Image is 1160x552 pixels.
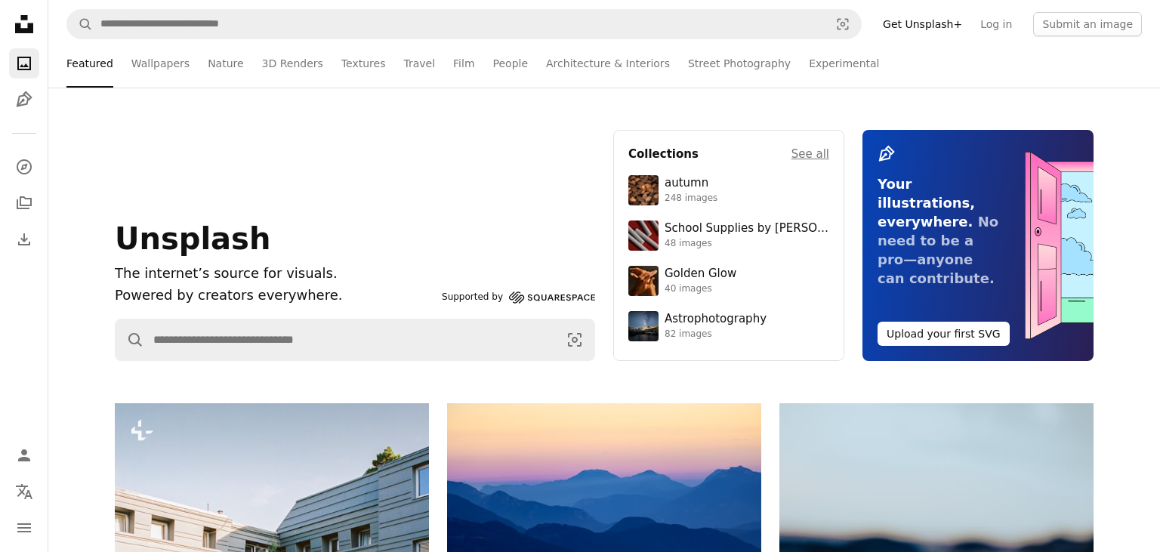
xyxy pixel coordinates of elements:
button: Visual search [555,319,594,360]
div: 82 images [665,328,767,341]
button: Visual search [825,10,861,39]
a: Supported by [442,288,595,307]
a: Illustrations [9,85,39,115]
a: Log in [971,12,1021,36]
a: Film [453,39,474,88]
span: Unsplash [115,221,270,256]
button: Submit an image [1033,12,1142,36]
a: Explore [9,152,39,182]
button: Upload your first SVG [878,322,1010,346]
img: photo-1538592487700-be96de73306f [628,311,659,341]
a: Download History [9,224,39,254]
a: People [493,39,529,88]
button: Search Unsplash [67,10,93,39]
form: Find visuals sitewide [66,9,862,39]
a: Astrophotography82 images [628,311,829,341]
img: premium_photo-1715107534993-67196b65cde7 [628,220,659,251]
div: Golden Glow [665,267,736,282]
a: Log in / Sign up [9,440,39,470]
img: premium_photo-1754759085924-d6c35cb5b7a4 [628,266,659,296]
a: 3D Renders [262,39,323,88]
a: Street Photography [688,39,791,88]
span: Your illustrations, everywhere. [878,176,975,230]
h4: Collections [628,145,699,163]
a: See all [791,145,829,163]
a: School Supplies by [PERSON_NAME]48 images [628,220,829,251]
a: Experimental [809,39,879,88]
form: Find visuals sitewide [115,319,595,361]
a: Nature [208,39,243,88]
a: autumn248 images [628,175,829,205]
button: Menu [9,513,39,543]
div: Astrophotography [665,312,767,327]
a: Get Unsplash+ [874,12,971,36]
a: Golden Glow40 images [628,266,829,296]
h1: The internet’s source for visuals. [115,263,436,285]
a: Travel [403,39,435,88]
img: photo-1637983927634-619de4ccecac [628,175,659,205]
a: Architecture & Interiors [546,39,670,88]
button: Language [9,476,39,507]
button: Search Unsplash [116,319,144,360]
a: Textures [341,39,386,88]
div: 40 images [665,283,736,295]
div: School Supplies by [PERSON_NAME] [665,221,829,236]
div: autumn [665,176,717,191]
div: 248 images [665,193,717,205]
a: Collections [9,188,39,218]
a: Layered blue mountains under a pastel sky [447,494,761,507]
a: Photos [9,48,39,79]
p: Powered by creators everywhere. [115,285,436,307]
div: 48 images [665,238,829,250]
a: Wallpapers [131,39,190,88]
